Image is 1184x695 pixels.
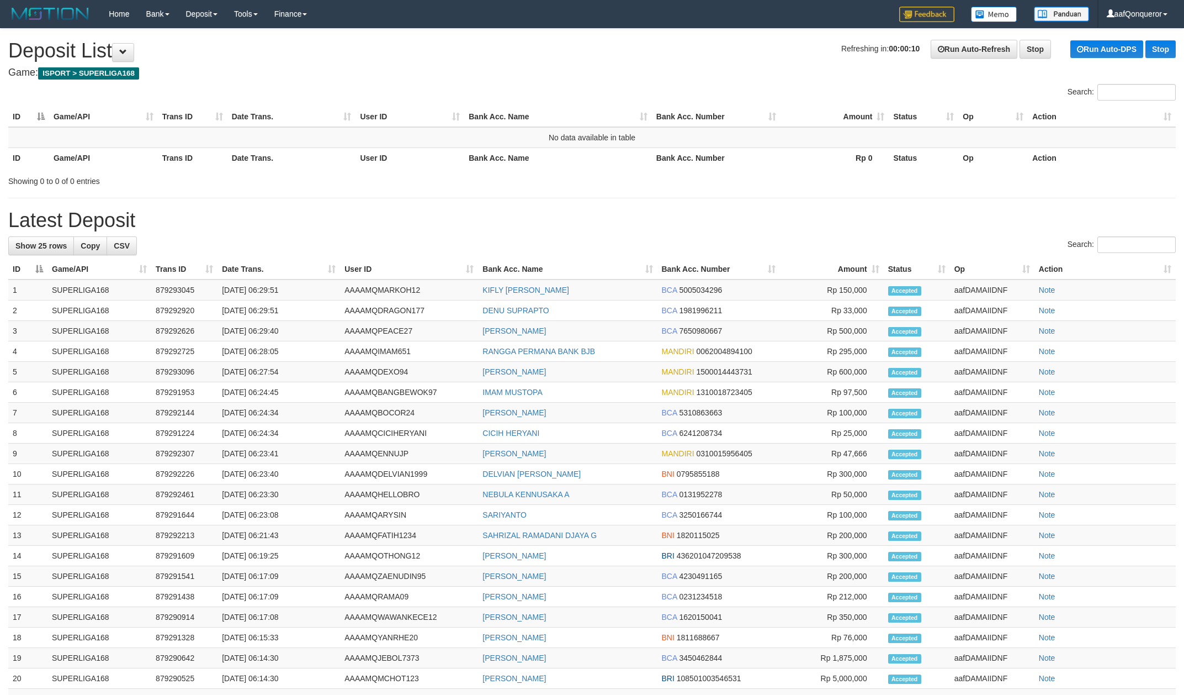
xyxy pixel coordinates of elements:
span: Copy 7650980667 to clipboard [679,327,722,335]
span: Copy 1981996211 to clipboard [679,306,722,315]
td: 879292725 [151,341,217,362]
th: Rp 0 [781,148,889,168]
td: Rp 5,000,000 [780,668,884,689]
span: BCA [662,429,677,438]
td: AAAAMQPEACE27 [340,321,478,341]
td: aafDAMAIIDNF [950,505,1034,525]
td: Rp 97,500 [780,382,884,403]
td: [DATE] 06:23:41 [217,444,340,464]
td: Rp 25,000 [780,423,884,444]
label: Search: [1068,236,1176,253]
td: aafDAMAIIDNF [950,444,1034,464]
span: Copy 4230491165 to clipboard [679,572,722,581]
span: Show 25 rows [15,241,67,250]
td: SUPERLIGA168 [47,648,151,668]
span: BCA [662,654,677,662]
span: Refreshing in: [841,44,920,53]
td: SUPERLIGA168 [47,403,151,423]
th: Game/API [49,148,158,168]
td: Rp 212,000 [780,587,884,607]
h1: Latest Deposit [8,209,1176,231]
td: 15 [8,566,47,587]
td: 6 [8,382,47,403]
td: SUPERLIGA168 [47,280,151,301]
a: Note [1039,286,1055,294]
td: aafDAMAIIDNF [950,362,1034,382]
a: [PERSON_NAME] [482,613,546,622]
td: SUPERLIGA168 [47,628,151,648]
td: AAAAMQZAENUDIN95 [340,566,478,587]
span: BCA [662,327,677,335]
th: User ID: activate to sort column ascending [355,107,464,127]
span: Copy 5310863663 to clipboard [679,408,722,417]
span: Copy 1811688667 to clipboard [677,633,720,642]
td: Rp 350,000 [780,607,884,628]
td: aafDAMAIIDNF [950,525,1034,546]
span: BRI [662,551,675,560]
a: Note [1039,429,1055,438]
td: Rp 100,000 [780,505,884,525]
th: Bank Acc. Number: activate to sort column ascending [657,259,780,280]
a: Note [1039,531,1055,540]
span: BCA [662,490,677,499]
td: AAAAMQOTHONG12 [340,546,478,566]
a: NEBULA KENNUSAKA A [482,490,569,499]
td: [DATE] 06:14:30 [217,668,340,689]
td: 14 [8,546,47,566]
a: [PERSON_NAME] [482,674,546,683]
td: SUPERLIGA168 [47,505,151,525]
span: MANDIRI [662,347,694,356]
img: Feedback.jpg [899,7,954,22]
td: AAAAMQBANGBEWOK97 [340,382,478,403]
span: Accepted [888,307,921,316]
th: Bank Acc. Number [652,148,781,168]
span: Copy 0131952278 to clipboard [679,490,722,499]
strong: 00:00:10 [889,44,920,53]
td: aafDAMAIIDNF [950,321,1034,341]
th: Action [1028,148,1176,168]
td: 4 [8,341,47,362]
th: ID: activate to sort column descending [8,107,49,127]
td: 879291953 [151,382,217,403]
a: SAHRIZAL RAMADANI DJAYA G [482,531,597,540]
td: No data available in table [8,127,1176,148]
td: AAAAMQRAMA09 [340,587,478,607]
th: User ID: activate to sort column ascending [340,259,478,280]
td: 879290914 [151,607,217,628]
td: [DATE] 06:24:34 [217,403,340,423]
th: Game/API: activate to sort column ascending [47,259,151,280]
th: User ID [355,148,464,168]
a: Note [1039,654,1055,662]
a: Copy [73,236,107,255]
a: Note [1039,327,1055,335]
span: Copy 0231234518 to clipboard [679,592,722,601]
span: Accepted [888,654,921,664]
td: [DATE] 06:23:08 [217,505,340,525]
a: Note [1039,674,1055,683]
span: Accepted [888,388,921,398]
td: AAAAMQMCHOT123 [340,668,478,689]
a: [PERSON_NAME] [482,408,546,417]
span: Accepted [888,347,921,357]
td: Rp 1,875,000 [780,648,884,668]
td: 20 [8,668,47,689]
th: Trans ID: activate to sort column ascending [151,259,217,280]
td: Rp 200,000 [780,525,884,546]
td: Rp 300,000 [780,546,884,566]
a: Run Auto-DPS [1070,40,1143,58]
span: BCA [662,408,677,417]
th: Op: activate to sort column ascending [950,259,1034,280]
th: Date Trans.: activate to sort column ascending [227,107,356,127]
td: 12 [8,505,47,525]
span: Accepted [888,429,921,439]
td: SUPERLIGA168 [47,444,151,464]
td: 5 [8,362,47,382]
a: Note [1039,572,1055,581]
td: 8 [8,423,47,444]
span: Accepted [888,572,921,582]
th: Bank Acc. Name: activate to sort column ascending [464,107,652,127]
span: Accepted [888,491,921,500]
td: SUPERLIGA168 [47,607,151,628]
a: Stop [1145,40,1176,58]
td: aafDAMAIIDNF [950,648,1034,668]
